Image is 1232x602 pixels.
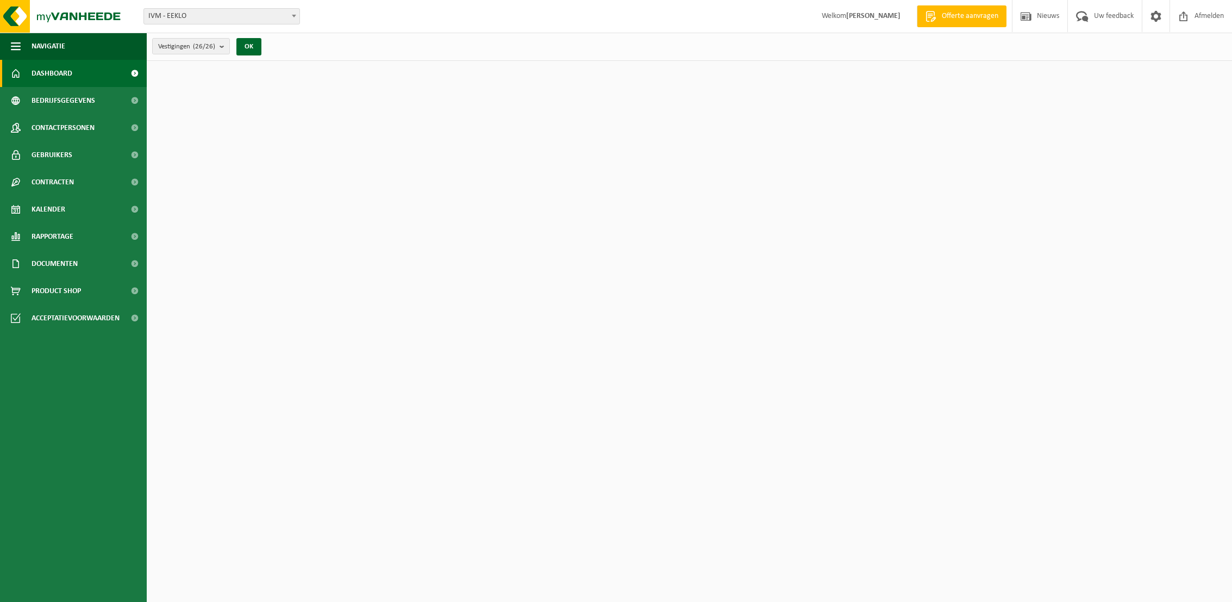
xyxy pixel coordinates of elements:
span: Acceptatievoorwaarden [32,305,120,332]
span: Bedrijfsgegevens [32,87,95,114]
span: Rapportage [32,223,73,250]
span: Navigatie [32,33,65,60]
span: Offerte aanvragen [939,11,1001,22]
span: Product Shop [32,277,81,305]
strong: [PERSON_NAME] [846,12,900,20]
span: Kalender [32,196,65,223]
span: IVM - EEKLO [143,8,300,24]
span: Dashboard [32,60,72,87]
a: Offerte aanvragen [917,5,1006,27]
span: Contracten [32,169,74,196]
span: Gebruikers [32,141,72,169]
span: Contactpersonen [32,114,95,141]
button: Vestigingen(26/26) [152,38,230,54]
span: Vestigingen [158,39,215,55]
count: (26/26) [193,43,215,50]
span: Documenten [32,250,78,277]
button: OK [236,38,261,55]
span: IVM - EEKLO [144,9,299,24]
